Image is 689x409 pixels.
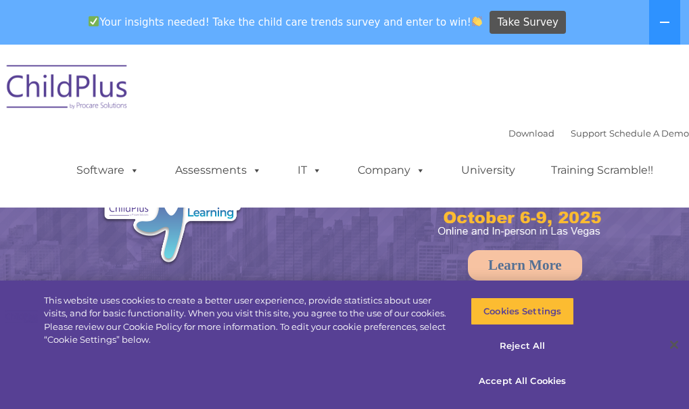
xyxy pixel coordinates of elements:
a: Training Scramble!! [538,157,667,184]
a: Company [344,157,439,184]
span: Take Survey [498,11,559,34]
a: Take Survey [490,11,566,34]
button: Reject All [471,333,574,361]
div: This website uses cookies to create a better user experience, provide statistics about user visit... [44,294,450,347]
a: Software [63,157,153,184]
a: IT [284,157,335,184]
button: Accept All Cookies [471,367,574,395]
a: Download [508,128,554,139]
img: ✅ [89,16,99,26]
span: Your insights needed! Take the child care trends survey and enter to win! [83,9,488,35]
button: Close [659,330,689,360]
font: | [508,128,689,139]
a: Support [571,128,607,139]
a: Assessments [162,157,275,184]
a: University [448,157,529,184]
img: 👏 [472,16,482,26]
button: Cookies Settings [471,297,574,326]
a: Schedule A Demo [609,128,689,139]
a: Learn More [468,250,582,281]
